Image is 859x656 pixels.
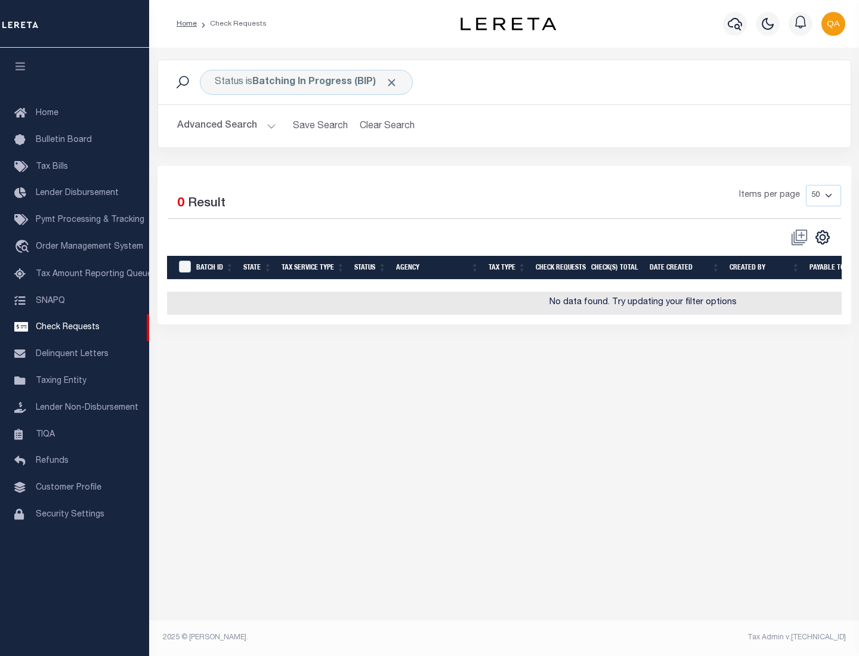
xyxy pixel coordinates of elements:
span: Home [36,109,58,117]
th: Tax Service Type: activate to sort column ascending [277,256,350,280]
span: Pymt Processing & Tracking [36,216,144,224]
span: Lender Non-Disbursement [36,404,138,412]
span: TIQA [36,430,55,438]
a: Home [177,20,197,27]
li: Check Requests [197,18,267,29]
th: Tax Type: activate to sort column ascending [484,256,531,280]
th: Created By: activate to sort column ascending [725,256,805,280]
i: travel_explore [14,240,33,255]
span: Items per page [739,189,800,202]
span: Delinquent Letters [36,350,109,358]
span: Tax Bills [36,163,68,171]
span: Tax Amount Reporting Queue [36,270,152,279]
div: Status is [200,70,413,95]
th: Batch Id: activate to sort column ascending [191,256,239,280]
span: Taxing Entity [36,377,86,385]
span: Bulletin Board [36,136,92,144]
span: SNAPQ [36,296,65,305]
th: Status: activate to sort column ascending [350,256,391,280]
div: 2025 © [PERSON_NAME]. [154,632,505,643]
span: Order Management System [36,243,143,251]
button: Clear Search [355,115,420,138]
div: Tax Admin v.[TECHNICAL_ID] [513,632,846,643]
button: Save Search [286,115,355,138]
span: 0 [177,197,184,210]
img: logo-dark.svg [461,17,556,30]
span: Check Requests [36,323,100,332]
th: State: activate to sort column ascending [239,256,277,280]
span: Lender Disbursement [36,189,119,197]
th: Check(s) Total [586,256,645,280]
span: Click to Remove [385,76,398,89]
img: svg+xml;base64,PHN2ZyB4bWxucz0iaHR0cDovL3d3dy53My5vcmcvMjAwMC9zdmciIHBvaW50ZXItZXZlbnRzPSJub25lIi... [821,12,845,36]
b: Batching In Progress (BIP) [252,78,398,87]
th: Agency: activate to sort column ascending [391,256,484,280]
span: Customer Profile [36,484,101,492]
th: Check Requests [531,256,586,280]
th: Date Created: activate to sort column ascending [645,256,725,280]
label: Result [188,194,225,213]
span: Refunds [36,457,69,465]
button: Advanced Search [177,115,276,138]
span: Security Settings [36,510,104,519]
